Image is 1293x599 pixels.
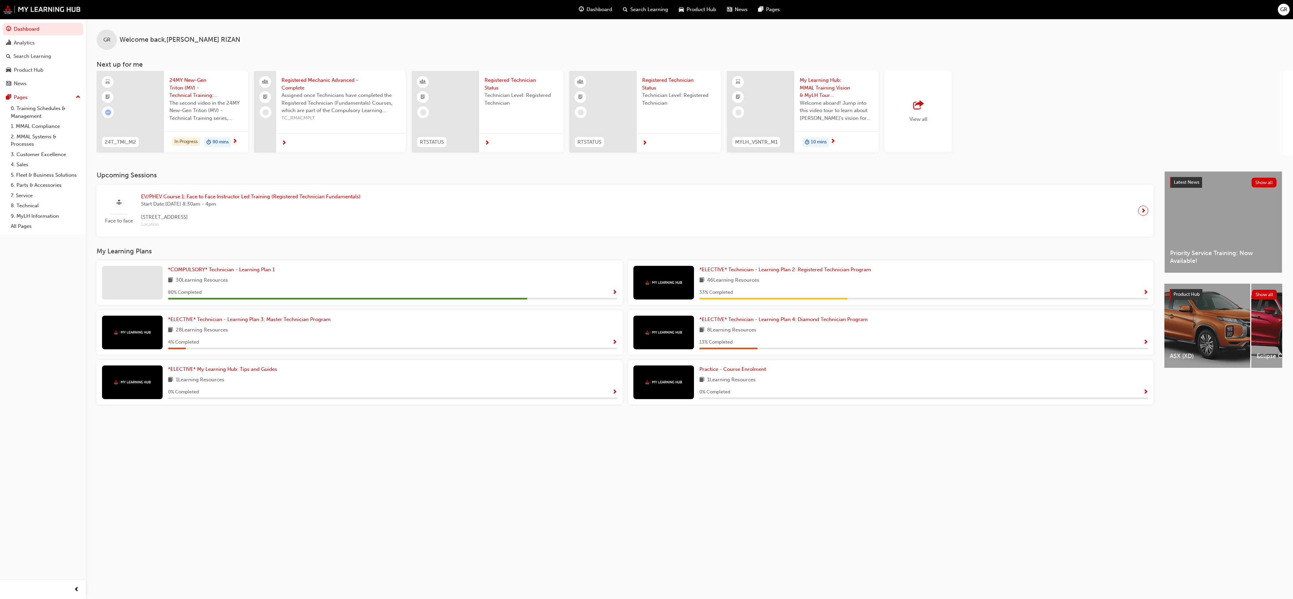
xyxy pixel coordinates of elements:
[8,121,83,132] a: 1. MMAL Compliance
[673,3,722,16] a: car-iconProduct Hub
[699,326,704,334] span: book-icon
[212,138,229,146] span: 90 mins
[421,78,425,86] span: learningResourceType_INSTRUCTOR_LED-icon
[1141,206,1146,215] span: next-icon
[168,267,275,273] span: *COMPULSORY* Technician - Learning Plan 1
[3,23,83,35] a: Dashboard
[679,5,684,14] span: car-icon
[105,93,110,102] span: booktick-icon
[102,190,1148,231] a: Face to faceEV/PHEV Course 1: Face to Face Instructor Led Training (Registered Technician Fundame...
[569,71,721,152] a: RTSTATUSRegistered Technician StatusTechnician Level: Registered Technician
[14,66,43,74] div: Product Hub
[1170,249,1277,265] span: Priority Service Training: Now Available!
[645,380,682,384] img: mmal
[3,22,83,91] button: DashboardAnalyticsSearch LearningProduct HubNews
[699,339,733,346] span: 13 % Completed
[612,389,617,395] span: Show Progress
[281,140,287,146] span: next-icon
[707,276,759,285] span: 46 Learning Resources
[707,376,756,384] span: 1 Learning Resources
[3,5,81,14] img: mmal
[281,114,400,122] span: TC_RMACMPLT
[8,160,83,170] a: 4. Sales
[578,93,583,102] span: booktick-icon
[735,6,748,13] span: News
[172,137,200,146] div: In Progress
[76,93,80,102] span: up-icon
[8,211,83,221] a: 9. MyLH Information
[909,116,927,122] span: View all
[766,6,780,13] span: Pages
[1278,4,1290,15] button: GR
[735,109,741,115] span: learningRecordVerb_NONE-icon
[699,366,766,372] span: Practice - Course Enrolment
[1143,389,1148,395] span: Show Progress
[885,71,1036,155] button: View all
[14,39,35,47] div: Analytics
[1170,177,1277,188] a: Latest NewsShow all
[485,76,558,92] span: Registered Technician Status
[8,201,83,211] a: 8. Technical
[168,316,333,323] a: *ELECTIVE* Technician - Learning Plan 3: Master Technician Program
[699,365,769,373] a: Practice - Course Enrolment
[168,276,173,285] span: book-icon
[805,138,809,147] span: duration-icon
[263,78,268,86] span: people-icon
[630,6,668,13] span: Search Learning
[587,6,612,13] span: Dashboard
[577,138,601,146] span: RTSTATUS
[736,78,740,86] span: learningResourceType_ELEARNING-icon
[176,376,224,384] span: 1 Learning Resources
[97,171,1154,179] h3: Upcoming Sessions
[141,193,361,201] span: EV/PHEV Course 1: Face to Face Instructor Led Training (Registered Technician Fundamentals)
[800,99,873,122] span: Welcome aboard! Jump into this video tour to learn about [PERSON_NAME]'s vision for your learning...
[645,330,682,334] img: mmal
[254,71,406,152] a: Registered Mechanic Advanced - CompleteAssigned once Technicians have completed the Registered Te...
[8,149,83,160] a: 3. Customer Excellence
[114,330,151,334] img: mmal
[707,326,756,334] span: 8 Learning Resources
[913,101,923,110] span: outbound-icon
[168,289,202,296] span: 80 % Completed
[3,50,83,63] a: Search Learning
[412,71,563,152] a: RTSTATUSRegistered Technician StatusTechnician Level: Registered Technician
[86,61,1293,68] h3: Next up for me
[8,103,83,121] a: 0. Training Schedules & Management
[6,54,11,60] span: search-icon
[168,366,277,372] span: *ELECTIVE* My Learning Hub: Tips and Guides
[97,71,248,152] a: 24T_TMI_M224MY New-Gen Triton (MV) - Technical Training: Video 2 of 3The second video in the 24MY...
[8,190,83,201] a: 7. Service
[120,36,240,44] span: Welcome back , [PERSON_NAME] RIZAN
[800,76,873,99] span: My Learning Hub: MMAL Training Vision & MyLH Tour (Elective)
[699,276,704,285] span: book-icon
[176,326,228,334] span: 28 Learning Resources
[1143,290,1148,296] span: Show Progress
[699,316,868,322] span: *ELECTIVE* Technician - Learning Plan 4: Diamond Technician Program
[1143,388,1148,396] button: Show Progress
[1252,290,1277,299] button: Show all
[117,199,122,207] span: sessionType_FACE_TO_FACE-icon
[263,93,268,102] span: booktick-icon
[699,266,874,274] a: *ELECTIVE* Technician - Learning Plan 2: Registered Technician Program
[3,64,83,76] a: Product Hub
[1170,289,1277,300] a: Product HubShow all
[1173,291,1200,297] span: Product Hub
[699,388,730,396] span: 0 % Completed
[3,37,83,49] a: Analytics
[578,78,583,86] span: learningResourceType_INSTRUCTOR_LED-icon
[103,36,110,44] span: GR
[3,77,83,90] a: News
[579,5,584,14] span: guage-icon
[168,316,331,322] span: *ELECTIVE* Technician - Learning Plan 3: Master Technician Program
[612,388,617,396] button: Show Progress
[176,276,228,285] span: 30 Learning Resources
[3,91,83,104] button: Pages
[642,76,716,92] span: Registered Technician Status
[1280,6,1287,13] span: GR
[687,6,716,13] span: Product Hub
[727,71,878,152] a: MYLH_VSNTR_M1My Learning Hub: MMAL Training Vision & MyLH Tour (Elective)Welcome aboard! Jump int...
[6,67,11,73] span: car-icon
[699,316,870,323] a: *ELECTIVE* Technician - Learning Plan 4: Diamond Technician Program
[699,267,871,273] span: *ELECTIVE* Technician - Learning Plan 2: Registered Technician Program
